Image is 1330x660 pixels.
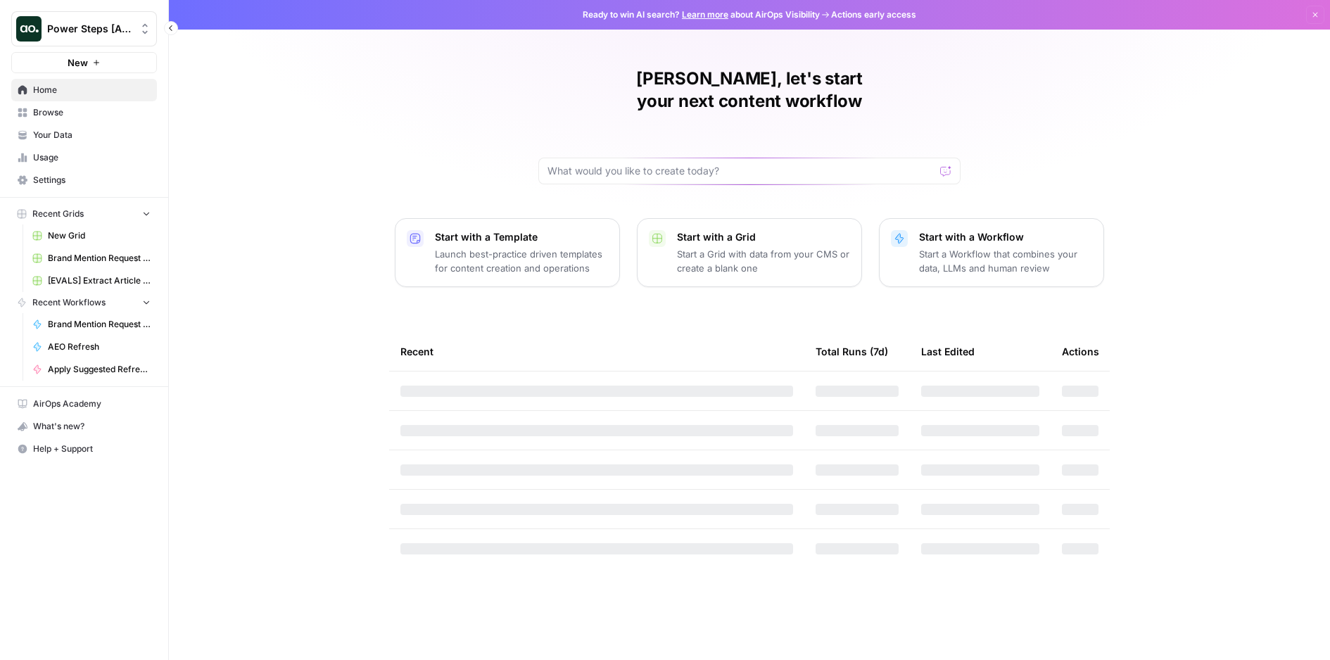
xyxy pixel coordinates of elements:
[547,164,935,178] input: What would you like to create today?
[11,11,157,46] button: Workspace: Power Steps [Admin]
[48,229,151,242] span: New Grid
[1062,332,1099,371] div: Actions
[11,415,157,438] button: What's new?
[16,16,42,42] img: Power Steps [Admin] Logo
[538,68,961,113] h1: [PERSON_NAME], let's start your next content workflow
[11,146,157,169] a: Usage
[919,247,1092,275] p: Start a Workflow that combines your data, LLMs and human review
[583,8,820,21] span: Ready to win AI search? about AirOps Visibility
[677,247,850,275] p: Start a Grid with data from your CMS or create a blank one
[831,8,916,21] span: Actions early access
[11,393,157,415] a: AirOps Academy
[32,208,84,220] span: Recent Grids
[637,218,862,287] button: Start with a GridStart a Grid with data from your CMS or create a blank one
[26,269,157,292] a: [EVALS] Extract Article from URL Grid
[33,443,151,455] span: Help + Support
[919,230,1092,244] p: Start with a Workflow
[47,22,132,36] span: Power Steps [Admin]
[12,416,156,437] div: What's new?
[33,174,151,186] span: Settings
[400,332,793,371] div: Recent
[11,124,157,146] a: Your Data
[11,438,157,460] button: Help + Support
[48,252,151,265] span: Brand Mention Request Generator Grid
[33,84,151,96] span: Home
[921,332,975,371] div: Last Edited
[435,247,608,275] p: Launch best-practice driven templates for content creation and operations
[48,318,151,331] span: Brand Mention Request Generator
[682,9,728,20] a: Learn more
[48,274,151,287] span: [EVALS] Extract Article from URL Grid
[816,332,888,371] div: Total Runs (7d)
[26,313,157,336] a: Brand Mention Request Generator
[11,52,157,73] button: New
[11,79,157,101] a: Home
[26,224,157,247] a: New Grid
[11,101,157,124] a: Browse
[26,358,157,381] a: Apply Suggested Refresh Changes
[11,292,157,313] button: Recent Workflows
[879,218,1104,287] button: Start with a WorkflowStart a Workflow that combines your data, LLMs and human review
[11,169,157,191] a: Settings
[395,218,620,287] button: Start with a TemplateLaunch best-practice driven templates for content creation and operations
[48,363,151,376] span: Apply Suggested Refresh Changes
[48,341,151,353] span: AEO Refresh
[11,203,157,224] button: Recent Grids
[33,398,151,410] span: AirOps Academy
[33,129,151,141] span: Your Data
[677,230,850,244] p: Start with a Grid
[32,296,106,309] span: Recent Workflows
[68,56,88,70] span: New
[33,106,151,119] span: Browse
[33,151,151,164] span: Usage
[435,230,608,244] p: Start with a Template
[26,247,157,269] a: Brand Mention Request Generator Grid
[26,336,157,358] a: AEO Refresh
